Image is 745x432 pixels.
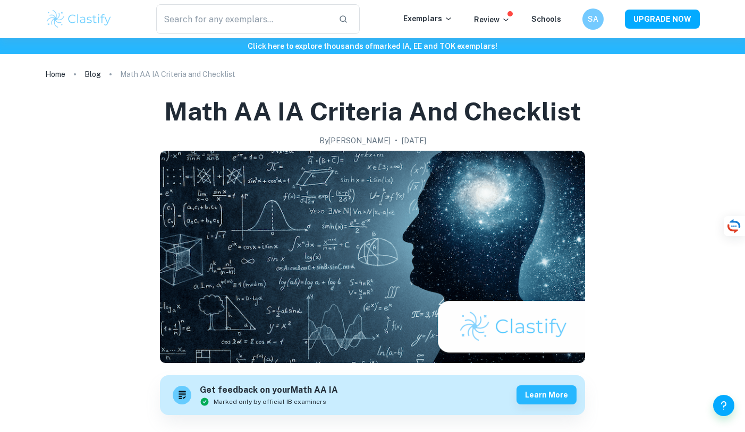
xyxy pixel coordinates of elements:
[474,14,510,25] p: Review
[160,375,585,415] a: Get feedback on yourMath AA IAMarked only by official IB examinersLearn more
[120,68,235,80] p: Math AA IA Criteria and Checklist
[713,395,734,416] button: Help and Feedback
[319,135,391,146] h2: By [PERSON_NAME]
[45,67,65,82] a: Home
[200,384,338,397] h6: Get feedback on your Math AA IA
[45,8,113,30] img: Clastify logo
[517,385,577,404] button: Learn more
[403,13,453,24] p: Exemplars
[587,13,599,25] h6: SA
[582,8,604,30] button: SA
[2,40,743,52] h6: Click here to explore thousands of marked IA, EE and TOK exemplars !
[395,135,397,146] p: •
[156,4,330,34] input: Search for any exemplars...
[531,15,561,23] a: Schools
[402,135,426,146] h2: [DATE]
[164,94,581,128] h1: Math AA IA Criteria and Checklist
[160,151,585,363] img: Math AA IA Criteria and Checklist cover image
[84,67,101,82] a: Blog
[625,10,700,29] button: UPGRADE NOW
[214,397,326,407] span: Marked only by official IB examiners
